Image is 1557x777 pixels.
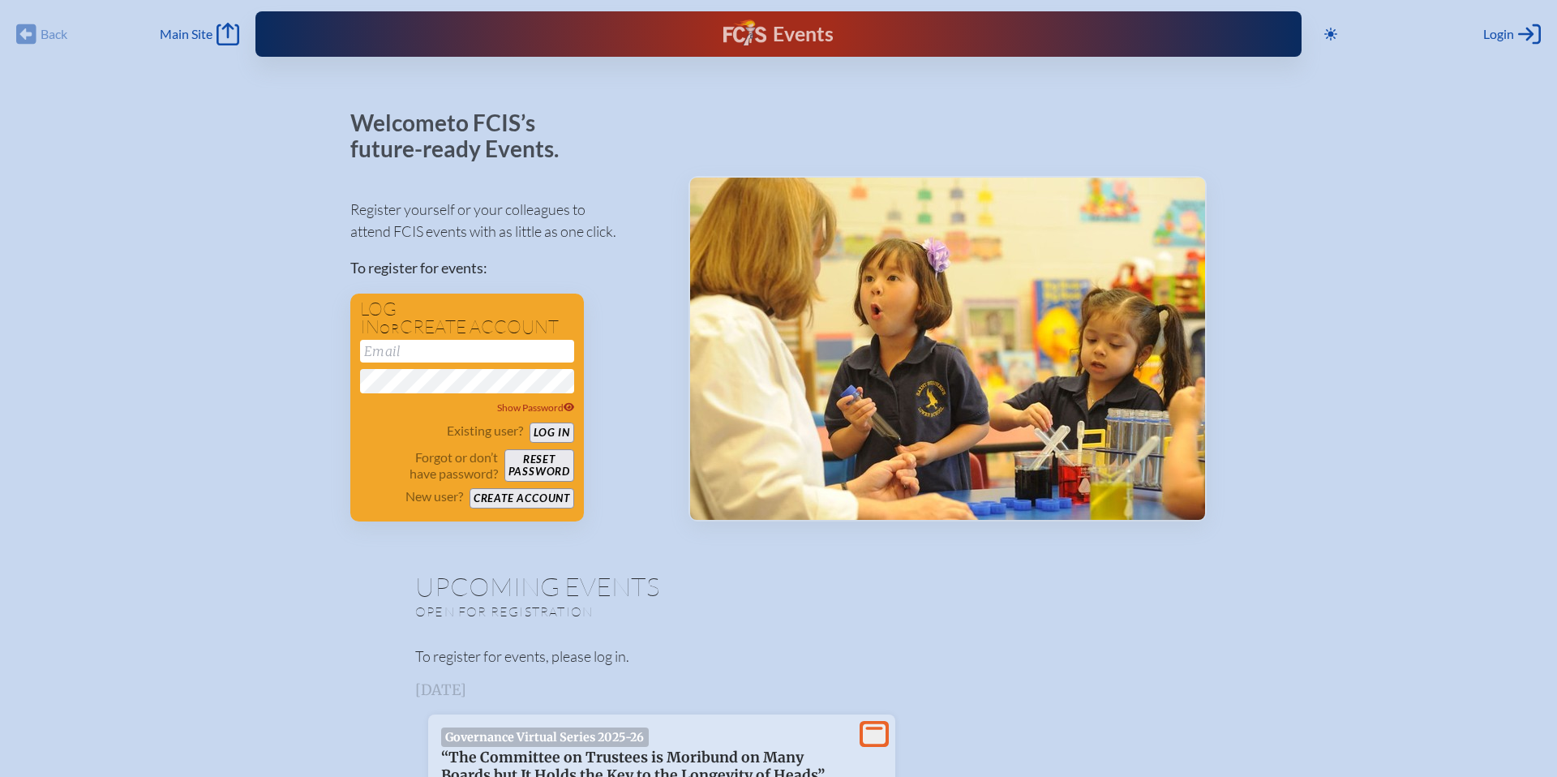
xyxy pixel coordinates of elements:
p: To register for events, please log in. [415,646,1142,668]
button: Log in [530,423,574,443]
p: To register for events: [350,257,663,279]
button: Resetpassword [504,449,574,482]
p: New user? [405,488,463,504]
span: or [380,320,400,337]
span: Show Password [497,401,575,414]
span: Governance Virtual Series 2025-26 [441,728,649,747]
p: Existing user? [447,423,523,439]
a: Main Site [160,23,239,45]
div: FCIS Events — Future ready [543,19,1014,49]
p: Welcome to FCIS’s future-ready Events. [350,110,577,161]
p: Open for registration [415,603,843,620]
button: Create account [470,488,574,509]
h3: [DATE] [415,682,1142,698]
p: Register yourself or your colleagues to attend FCIS events with as little as one click. [350,199,663,243]
span: Main Site [160,26,212,42]
img: Events [690,178,1205,520]
h1: Log in create account [360,300,574,337]
p: Forgot or don’t have password? [360,449,498,482]
span: Login [1483,26,1514,42]
input: Email [360,340,574,363]
h1: Upcoming Events [415,573,1142,599]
